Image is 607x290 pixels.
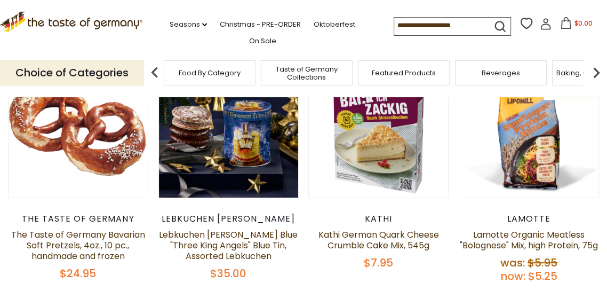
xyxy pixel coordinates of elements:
[574,19,592,28] span: $0.00
[249,35,276,47] a: On Sale
[159,229,298,262] a: Lebkuchen [PERSON_NAME] Blue "Three King Angels" Blue Tin, Assorted Lebkuchen
[364,255,393,270] span: $7.95
[9,58,148,198] img: The Taste of Germany Bavarian Soft Pretzels, 4oz., 10 pc., handmade and frozen
[459,58,598,198] img: Lamotte Organic Meatless "Bolognese" Mix, high Protein, 75g
[501,269,525,284] label: Now:
[528,269,557,284] span: $5.25
[60,266,96,281] span: $24.95
[586,62,607,83] img: next arrow
[8,214,148,224] div: The Taste of Germany
[554,17,599,33] button: $0.00
[482,69,520,77] a: Beverages
[159,58,298,198] img: Lebkuchen Schmidt Blue "Three King Angels" Blue Tin, Assorted Lebkuchen
[179,69,241,77] a: Food By Category
[158,214,299,224] div: Lebkuchen [PERSON_NAME]
[500,255,525,270] label: Was:
[314,19,355,30] a: Oktoberfest
[372,69,436,77] a: Featured Products
[459,214,599,224] div: Lamotte
[264,65,349,81] a: Taste of Germany Collections
[170,19,207,30] a: Seasons
[528,255,557,270] span: $5.95
[318,229,439,252] a: Kathi German Quark Cheese Crumble Cake Mix, 545g
[11,229,145,262] a: The Taste of Germany Bavarian Soft Pretzels, 4oz., 10 pc., handmade and frozen
[144,62,165,83] img: previous arrow
[210,266,246,281] span: $35.00
[308,214,449,224] div: Kathi
[309,58,448,198] img: Kathi German Quark Cheese Crumble Cake Mix, 545g
[460,229,598,252] a: Lamotte Organic Meatless "Bolognese" Mix, high Protein, 75g
[220,19,301,30] a: Christmas - PRE-ORDER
